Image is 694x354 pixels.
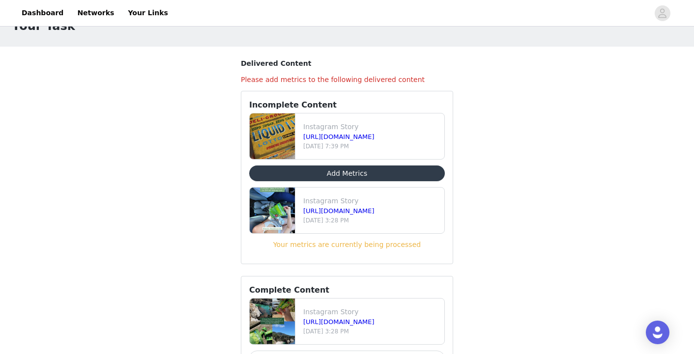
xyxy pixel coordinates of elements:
p: [DATE] 3:28 PM [303,327,440,336]
p: Instagram Story [303,196,440,206]
a: [URL][DOMAIN_NAME] [303,318,375,326]
div: avatar [658,5,667,21]
button: Add Metrics [249,165,445,181]
div: Open Intercom Messenger [646,321,669,344]
img: file [250,299,295,344]
img: file [250,113,295,159]
img: file [250,188,295,233]
h4: Please add metrics to the following delivered content [241,75,453,85]
h3: Complete Content [249,284,445,296]
h3: Delivered Content [241,58,453,69]
p: [DATE] 7:39 PM [303,142,440,151]
a: [URL][DOMAIN_NAME] [303,207,375,215]
a: Dashboard [16,2,69,24]
h3: Incomplete Content [249,99,445,111]
span: Your metrics are currently being processed [273,241,421,248]
p: Instagram Story [303,307,440,317]
p: Instagram Story [303,122,440,132]
a: Your Links [122,2,174,24]
a: [URL][DOMAIN_NAME] [303,133,375,140]
p: [DATE] 3:28 PM [303,216,440,225]
a: Networks [71,2,120,24]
